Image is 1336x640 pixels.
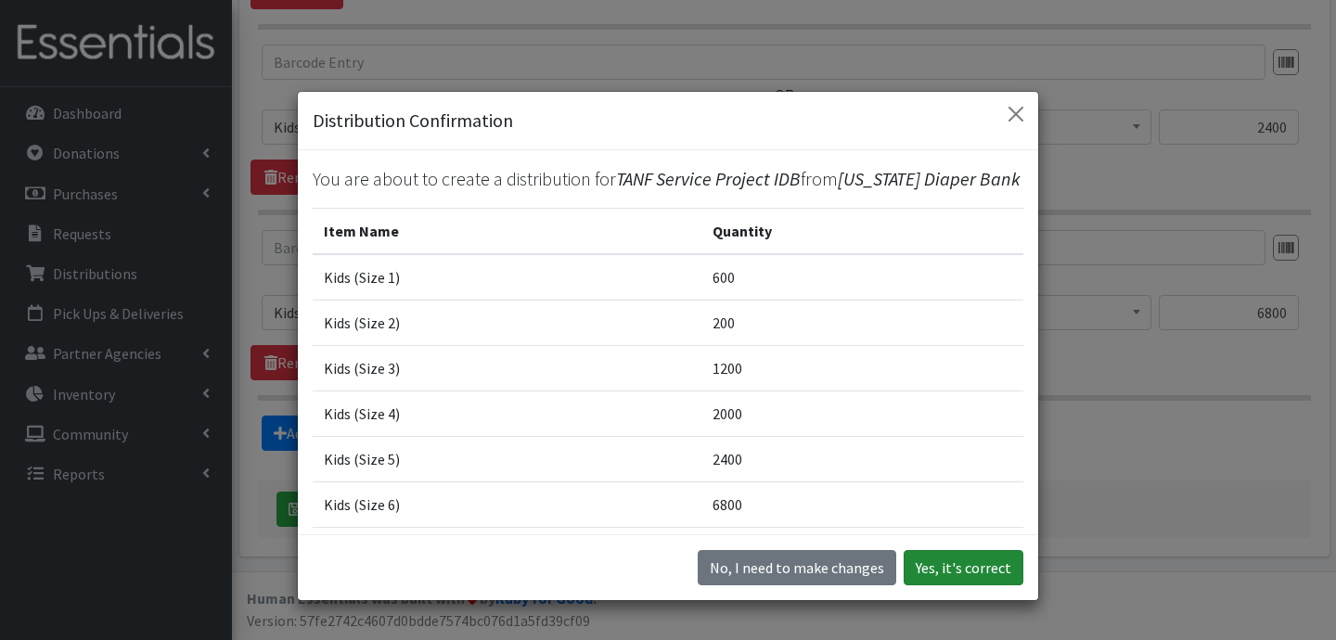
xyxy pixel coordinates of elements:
th: Item Name [313,209,701,255]
button: No I need to make changes [698,550,896,585]
td: Kids (Size 4) [313,391,701,437]
h5: Distribution Confirmation [313,107,513,134]
td: 2000 [701,391,1023,437]
td: 1200 [701,346,1023,391]
th: Quantity [701,209,1023,255]
td: Kids (Size 5) [313,437,701,482]
td: Kids (Size 3) [313,346,701,391]
td: Kids (Size 2) [313,301,701,346]
td: Kids (Size 6) [313,482,701,528]
td: 200 [701,301,1023,346]
td: 6800 [701,482,1023,528]
td: 2400 [701,437,1023,482]
p: You are about to create a distribution for from [313,165,1023,193]
span: [US_STATE] Diaper Bank [838,167,1021,190]
td: 600 [701,254,1023,301]
button: Close [1001,99,1031,129]
td: Kids (Size 1) [313,254,701,301]
span: TANF Service Project IDB [616,167,801,190]
button: Yes, it's correct [904,550,1023,585]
